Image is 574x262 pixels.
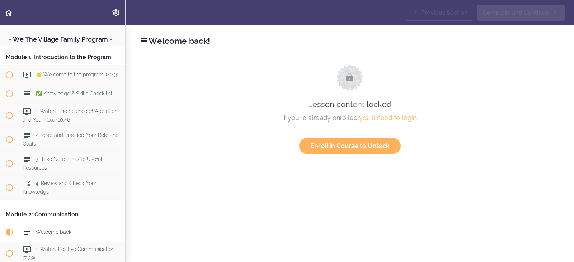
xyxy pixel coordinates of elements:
span: Complete and Continue [483,9,549,17]
svg: Settings Menu [112,9,120,17]
h2: Welcome back! [140,35,560,47]
a: Enroll in Course to Unlock [299,138,401,154]
span: 4. Review and Check: Your Knowledge [23,180,97,194]
a: Previous Section [405,5,474,21]
span: ✅ Knowledge & Skills Check list [36,91,113,96]
span: Welcome back! [36,229,72,235]
div: Lesson content locked [147,65,553,154]
span: 1. Watch: The Science of Addiction and Your Role (10:46) [23,108,117,122]
div: If you're already enrolled, . [147,113,553,123]
svg: Back to course curriculum [4,9,13,17]
span: 3. Take Note: Links to Useful Resources [23,156,102,170]
span: 👋 Welcome to the program! (4:43) [36,72,118,77]
span: 2. Read and Practice: Your Role and Goals [23,132,119,146]
a: you'll need to login [359,114,417,122]
a: Complete and Continue [477,5,565,21]
span: 1. Watch: Positive Communication (7:39) [23,246,114,260]
span: Previous Section [421,9,468,17]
